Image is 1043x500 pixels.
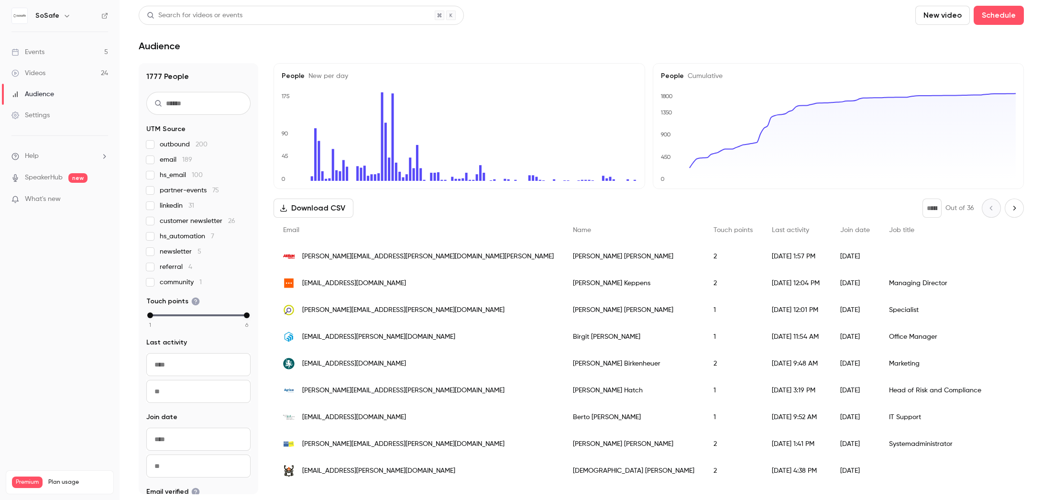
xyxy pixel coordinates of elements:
div: Berto [PERSON_NAME] [563,404,704,431]
div: [PERSON_NAME] Birkenheuer [563,350,704,377]
div: [PERSON_NAME] [PERSON_NAME] [563,243,704,270]
div: Events [11,47,44,57]
text: 90 [281,130,288,137]
span: [EMAIL_ADDRESS][DOMAIN_NAME] [302,412,406,422]
li: help-dropdown-opener [11,151,108,161]
button: Download CSV [274,199,353,218]
span: Plan usage [48,478,108,486]
a: SpeakerHub [25,173,63,183]
span: Premium [12,477,43,488]
span: referral [160,262,192,272]
span: [PERSON_NAME][EMAIL_ADDRESS][PERSON_NAME][DOMAIN_NAME] [302,386,505,396]
text: 1800 [660,93,673,100]
img: cyber-samurai.net [283,465,295,477]
div: [DATE] [831,404,879,431]
span: Join date [840,227,870,233]
span: [EMAIL_ADDRESS][DOMAIN_NAME] [302,359,406,369]
div: [DATE] [831,323,879,350]
span: 100 [192,172,203,178]
div: 2 [704,270,762,297]
span: 26 [228,218,235,224]
text: 0 [281,176,285,182]
div: [DATE] [831,350,879,377]
span: Last activity [146,338,187,347]
span: partner-events [160,186,219,195]
span: 7 [211,233,214,240]
span: 1 [149,321,151,329]
div: [PERSON_NAME] [PERSON_NAME] [563,431,704,457]
img: tpr.gov.uk [283,304,295,316]
iframe: Noticeable Trigger [97,195,108,204]
input: To [146,380,251,403]
text: 45 [282,153,288,159]
div: [DATE] 4:38 PM [762,457,831,484]
input: To [146,455,251,478]
div: Videos [11,68,45,78]
div: [DATE] 1:41 PM [762,431,831,457]
span: email [160,155,192,165]
span: 6 [245,321,248,329]
div: 1 [704,404,762,431]
div: 2 [704,243,762,270]
div: 1 [704,297,762,323]
img: smzo.ch [283,411,295,423]
div: Audience [11,89,54,99]
div: 1 [704,323,762,350]
span: customer newsletter [160,216,235,226]
span: Cumulative [684,73,723,79]
div: [DATE] [831,431,879,457]
div: [PERSON_NAME] [PERSON_NAME] [563,297,704,323]
span: outbound [160,140,208,149]
div: Marketing [879,350,1036,377]
img: valuze.de [283,331,295,343]
div: [DATE] 9:48 AM [762,350,831,377]
span: linkedin [160,201,194,211]
h5: People [661,71,1016,81]
img: SoSafe [12,8,27,23]
button: Next page [1005,199,1024,218]
input: From [146,353,251,376]
span: [EMAIL_ADDRESS][PERSON_NAME][DOMAIN_NAME] [302,332,455,342]
div: [DATE] [831,243,879,270]
span: hs_automation [160,232,214,241]
span: 200 [196,141,208,148]
img: rocktopus-digital.de [283,358,295,369]
button: New video [915,6,970,25]
div: [DATE] 11:54 AM [762,323,831,350]
img: agriapet.co.uk [283,385,295,396]
div: [PERSON_NAME] Hatch [563,377,704,404]
span: Last activity [772,227,809,233]
div: 1 [704,377,762,404]
input: From [146,428,251,451]
text: 1350 [660,109,672,116]
div: Settings [11,111,50,120]
div: 2 [704,431,762,457]
img: schulverlag.ch [283,438,295,450]
div: Birgit [PERSON_NAME] [563,323,704,350]
span: [PERSON_NAME][EMAIL_ADDRESS][PERSON_NAME][DOMAIN_NAME] [302,305,505,315]
span: newsletter [160,247,201,256]
div: Specialist [879,297,1036,323]
button: Schedule [974,6,1024,25]
div: [DATE] 9:52 AM [762,404,831,431]
h6: SoSafe [35,11,59,21]
span: Join date [146,412,177,422]
div: IT Support [879,404,1036,431]
div: [DATE] [831,457,879,484]
span: 5 [198,248,201,255]
text: 0 [660,176,665,182]
div: [DATE] 3:19 PM [762,377,831,404]
div: [DATE] [831,377,879,404]
img: target-group.io [283,278,295,289]
span: [PERSON_NAME][EMAIL_ADDRESS][PERSON_NAME][DOMAIN_NAME] [302,439,505,449]
h5: People [282,71,637,81]
span: 1 [199,279,202,286]
div: Office Manager [879,323,1036,350]
div: [DATE] 12:01 PM [762,297,831,323]
span: new [68,173,88,183]
div: 2 [704,457,762,484]
div: Managing Director [879,270,1036,297]
span: Job title [889,227,914,233]
div: Systemadministrator [879,431,1036,457]
span: Email verified [146,487,200,497]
